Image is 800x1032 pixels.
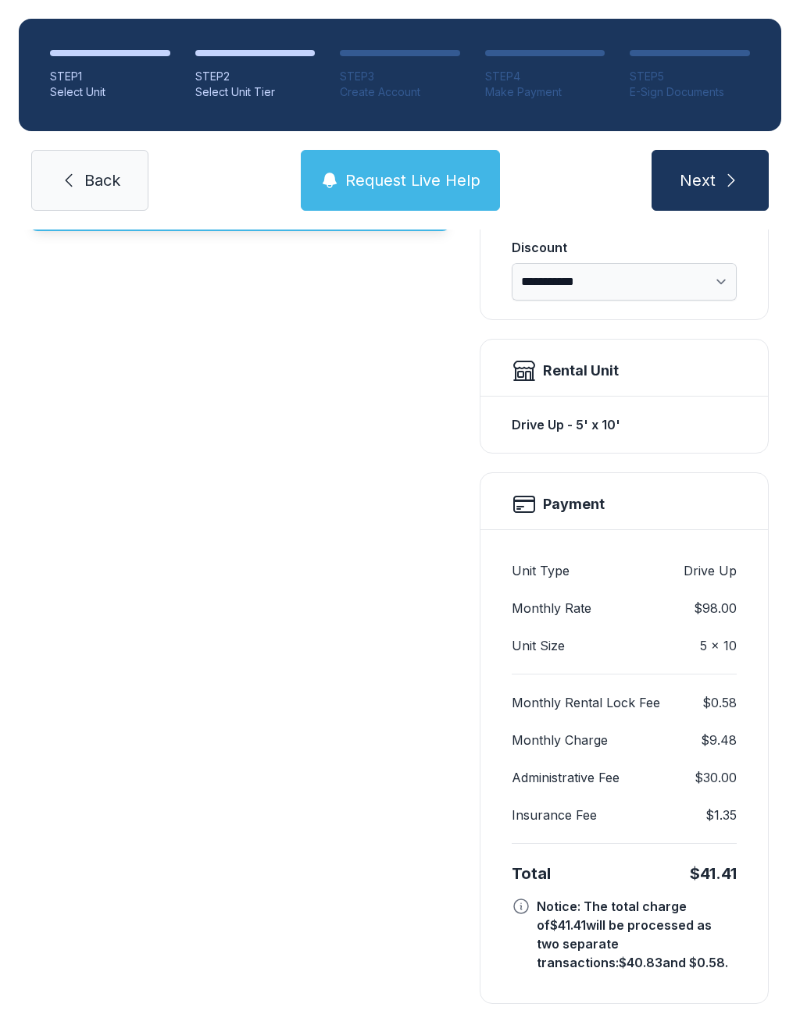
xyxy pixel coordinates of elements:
div: E-Sign Documents [630,84,750,100]
div: Discount [512,238,737,257]
span: Back [84,169,120,191]
dd: $1.35 [705,806,737,824]
div: Select Unit [50,84,170,100]
dt: Monthly Rental Lock Fee [512,693,660,712]
span: Next [680,169,716,191]
span: Request Live Help [345,169,480,191]
dt: Administrative Fee [512,768,620,787]
dt: Monthly Rate [512,599,591,617]
div: Drive Up - 5' x 10' [512,409,737,440]
div: $41.41 [690,863,737,884]
dt: Monthly Charge [512,731,608,749]
div: Make Payment [485,84,605,100]
div: Notice: The total charge of $41.41 will be processed as two separate transactions: $40.83 and $0.... [537,897,737,972]
div: Create Account [340,84,460,100]
div: STEP 2 [195,69,316,84]
dd: $30.00 [695,768,737,787]
select: Discount [512,263,737,301]
dd: Drive Up [684,561,737,580]
dd: $9.48 [701,731,737,749]
dt: Insurance Fee [512,806,597,824]
div: STEP 1 [50,69,170,84]
div: STEP 4 [485,69,605,84]
div: STEP 5 [630,69,750,84]
div: Rental Unit [543,360,619,382]
dd: $98.00 [694,599,737,617]
dt: Unit Type [512,561,570,580]
h2: Payment [543,493,605,515]
dt: Unit Size [512,636,565,655]
div: Select Unit Tier [195,84,316,100]
dd: 5 x 10 [700,636,737,655]
div: STEP 3 [340,69,460,84]
div: Total [512,863,551,884]
dd: $0.58 [702,693,737,712]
